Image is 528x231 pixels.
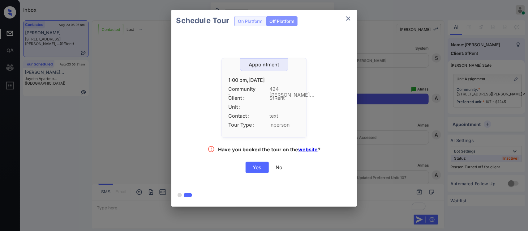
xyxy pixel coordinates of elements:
[229,77,300,83] div: 1:00 pm,[DATE]
[240,62,288,68] div: Appointment
[342,12,354,25] button: close
[246,162,269,173] div: Yes
[270,86,300,92] span: 424 [PERSON_NAME]...
[229,122,256,128] span: Tour Type :
[298,146,318,153] a: website
[218,146,320,154] div: Have you booked the tour on the ?
[229,86,256,92] span: Community :
[270,122,300,128] span: inperson
[229,95,256,101] span: Client :
[229,104,256,110] span: Unit :
[171,10,234,31] h2: Schedule Tour
[276,164,283,170] div: No
[270,95,300,101] span: SfRent
[229,113,256,119] span: Contact :
[270,113,300,119] span: text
